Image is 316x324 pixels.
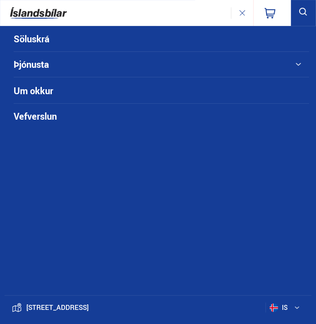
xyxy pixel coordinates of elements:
[270,304,278,312] img: svg+xml;base64,PHN2ZyB4bWxucz0iaHR0cDovL3d3dy53My5vcmcvMjAwMC9zdmciIHdpZHRoPSI1MTIiIGhlaWdodD0iNT...
[10,3,67,23] img: G0Ugv5HjCgRt.svg
[266,303,311,313] button: is
[14,78,276,103] a: Um okkur
[266,304,289,312] span: is
[14,104,276,129] a: Vefverslun
[7,4,35,31] button: Open LiveChat chat widget
[14,26,276,51] a: Söluskrá
[10,303,98,313] a: [STREET_ADDRESS]
[24,304,91,311] button: [STREET_ADDRESS]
